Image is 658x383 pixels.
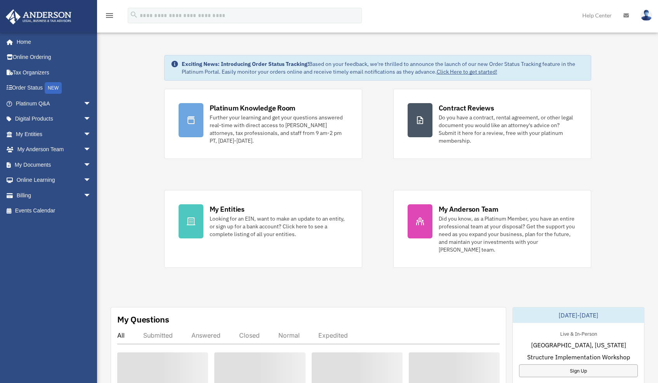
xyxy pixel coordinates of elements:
strong: Exciting News: Introducing Order Status Tracking! [182,60,309,67]
img: Anderson Advisors Platinum Portal [3,9,74,24]
a: My Entities Looking for an EIN, want to make an update to an entity, or sign up for a bank accoun... [164,190,362,268]
div: NEW [45,82,62,94]
div: Do you have a contract, rental agreement, or other legal document you would like an attorney's ad... [439,114,577,145]
a: Billingarrow_drop_down [5,188,103,203]
a: Platinum Q&Aarrow_drop_down [5,96,103,111]
div: Platinum Knowledge Room [210,103,296,113]
a: Online Learningarrow_drop_down [5,173,103,188]
a: My Anderson Team Did you know, as a Platinum Member, you have an entire professional team at your... [393,190,591,268]
a: Sign Up [519,364,638,377]
span: arrow_drop_down [83,188,99,204]
a: Events Calendar [5,203,103,219]
a: Click Here to get started! [437,68,497,75]
div: Expedited [318,331,348,339]
span: arrow_drop_down [83,173,99,188]
a: My Documentsarrow_drop_down [5,157,103,173]
a: Tax Organizers [5,65,103,80]
div: Contract Reviews [439,103,494,113]
a: Home [5,34,99,50]
i: search [130,10,138,19]
div: Live & In-Person [554,329,603,337]
a: menu [105,14,114,20]
span: arrow_drop_down [83,126,99,142]
div: My Entities [210,204,245,214]
span: [GEOGRAPHIC_DATA], [US_STATE] [531,340,626,350]
i: menu [105,11,114,20]
a: My Entitiesarrow_drop_down [5,126,103,142]
img: User Pic [641,10,652,21]
a: My Anderson Teamarrow_drop_down [5,142,103,157]
a: Contract Reviews Do you have a contract, rental agreement, or other legal document you would like... [393,89,591,159]
a: Order StatusNEW [5,80,103,96]
div: [DATE]-[DATE] [513,307,644,323]
div: Further your learning and get your questions answered real-time with direct access to [PERSON_NAM... [210,114,348,145]
span: arrow_drop_down [83,96,99,112]
div: Based on your feedback, we're thrilled to announce the launch of our new Order Status Tracking fe... [182,60,585,76]
span: arrow_drop_down [83,111,99,127]
div: Normal [278,331,300,339]
div: All [117,331,125,339]
span: arrow_drop_down [83,157,99,173]
span: arrow_drop_down [83,142,99,158]
div: Did you know, as a Platinum Member, you have an entire professional team at your disposal? Get th... [439,215,577,254]
div: My Anderson Team [439,204,498,214]
a: Platinum Knowledge Room Further your learning and get your questions answered real-time with dire... [164,89,362,159]
a: Online Ordering [5,50,103,65]
span: Structure Implementation Workshop [527,352,630,362]
div: Closed [239,331,260,339]
a: Digital Productsarrow_drop_down [5,111,103,127]
div: Answered [191,331,220,339]
div: Looking for an EIN, want to make an update to an entity, or sign up for a bank account? Click her... [210,215,348,238]
div: My Questions [117,314,169,325]
div: Submitted [143,331,173,339]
